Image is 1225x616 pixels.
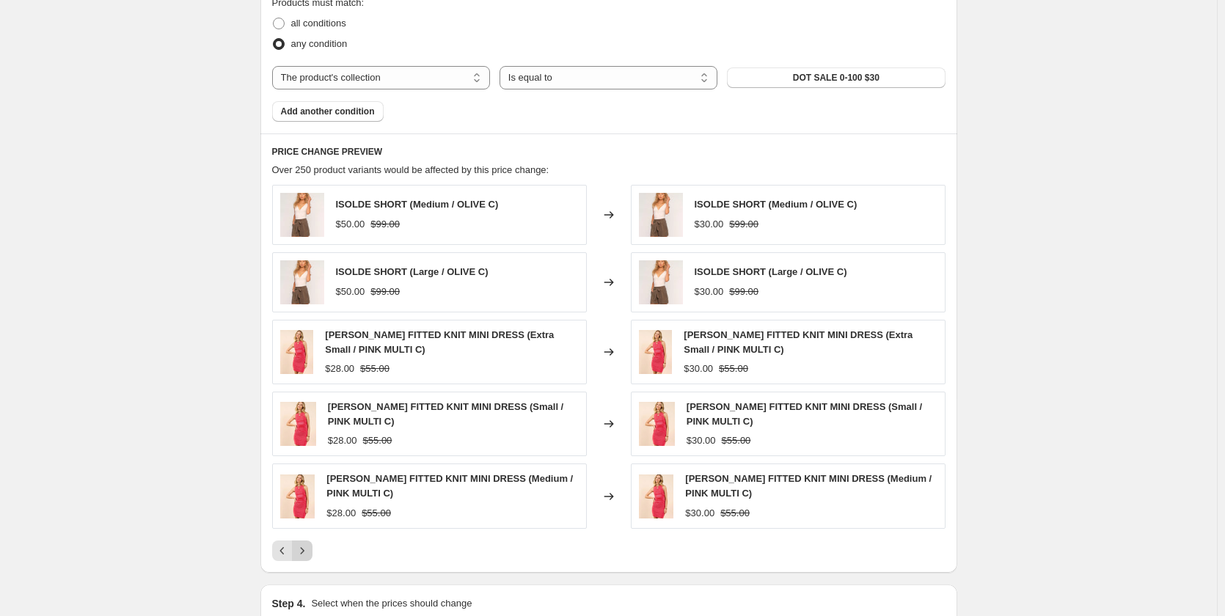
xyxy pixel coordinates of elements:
div: $30.00 [695,285,724,299]
img: isoldeshort_heartloom_251RX2B_80x.webp [280,260,324,304]
img: isoldeshort_heartloom_251RX2B_80x.webp [639,260,683,304]
p: Select when the prices should change [311,596,472,611]
h2: Step 4. [272,596,306,611]
span: [PERSON_NAME] FITTED KNIT MINI DRESS (Extra Small / PINK MULTI C) [325,329,554,355]
div: $50.00 [336,217,365,232]
div: $30.00 [684,362,713,376]
button: Add another condition [272,101,384,122]
img: carmenfittedknitminidress_sadie_sage_AH1352_80x.webp [639,474,674,518]
img: carmenfittedknitminidress_sadie_sage_AH1352_80x.webp [280,402,316,446]
nav: Pagination [272,540,312,561]
span: ISOLDE SHORT (Medium / OLIVE C) [695,199,857,210]
strike: $55.00 [363,433,392,448]
span: DOT SALE 0-100 $30 [793,72,880,84]
div: $30.00 [685,506,714,521]
img: isoldeshort_heartloom_251RX2B_80x.webp [280,193,324,237]
div: $30.00 [687,433,716,448]
div: $50.00 [336,285,365,299]
button: Previous [272,540,293,561]
span: ISOLDE SHORT (Medium / OLIVE C) [336,199,499,210]
span: all conditions [291,18,346,29]
strike: $99.00 [370,217,400,232]
strike: $99.00 [729,217,758,232]
button: Next [292,540,312,561]
span: Over 250 product variants would be affected by this price change: [272,164,549,175]
span: [PERSON_NAME] FITTED KNIT MINI DRESS (Extra Small / PINK MULTI C) [684,329,913,355]
span: ISOLDE SHORT (Large / OLIVE C) [336,266,489,277]
img: carmenfittedknitminidress_sadie_sage_AH1352_80x.webp [280,474,315,518]
img: carmenfittedknitminidress_sadie_sage_AH1352_80x.webp [639,330,673,374]
h6: PRICE CHANGE PREVIEW [272,146,946,158]
img: isoldeshort_heartloom_251RX2B_80x.webp [639,193,683,237]
span: [PERSON_NAME] FITTED KNIT MINI DRESS (Medium / PINK MULTI C) [685,473,932,499]
span: any condition [291,38,348,49]
strike: $55.00 [722,433,751,448]
span: Add another condition [281,106,375,117]
div: $28.00 [326,506,356,521]
img: carmenfittedknitminidress_sadie_sage_AH1352_80x.webp [639,402,675,446]
span: [PERSON_NAME] FITTED KNIT MINI DRESS (Small / PINK MULTI C) [328,401,563,427]
button: DOT SALE 0-100 $30 [727,67,945,88]
div: $28.00 [325,362,354,376]
strike: $55.00 [362,506,391,521]
div: $28.00 [328,433,357,448]
strike: $99.00 [370,285,400,299]
span: [PERSON_NAME] FITTED KNIT MINI DRESS (Medium / PINK MULTI C) [326,473,573,499]
img: carmenfittedknitminidress_sadie_sage_AH1352_80x.webp [280,330,314,374]
span: ISOLDE SHORT (Large / OLIVE C) [695,266,847,277]
strike: $99.00 [729,285,758,299]
strike: $55.00 [360,362,390,376]
div: $30.00 [695,217,724,232]
strike: $55.00 [719,362,748,376]
strike: $55.00 [720,506,750,521]
span: [PERSON_NAME] FITTED KNIT MINI DRESS (Small / PINK MULTI C) [687,401,922,427]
